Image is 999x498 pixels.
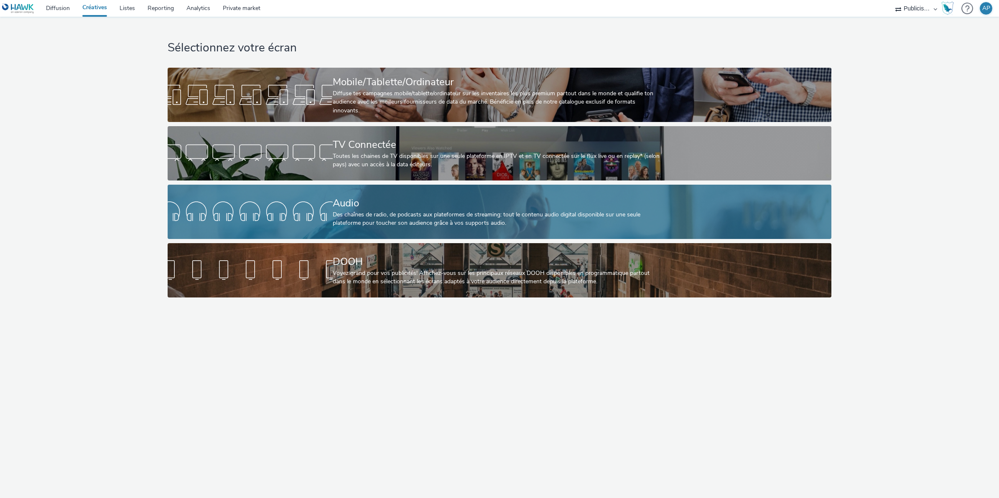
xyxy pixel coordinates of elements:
img: Hawk Academy [941,2,954,15]
div: Audio [333,196,663,211]
a: Hawk Academy [941,2,957,15]
img: undefined Logo [2,3,34,14]
div: DOOH [333,254,663,269]
h1: Sélectionnez votre écran [168,40,832,56]
a: AudioDes chaînes de radio, de podcasts aux plateformes de streaming: tout le contenu audio digita... [168,185,832,239]
div: Des chaînes de radio, de podcasts aux plateformes de streaming: tout le contenu audio digital dis... [333,211,663,228]
a: DOOHVoyez grand pour vos publicités! Affichez-vous sur les principaux réseaux DOOH disponibles en... [168,243,832,297]
div: TV Connectée [333,137,663,152]
div: Mobile/Tablette/Ordinateur [333,75,663,89]
div: AP [982,2,990,15]
a: TV ConnectéeToutes les chaines de TV disponibles sur une seule plateforme en IPTV et en TV connec... [168,126,832,180]
div: Voyez grand pour vos publicités! Affichez-vous sur les principaux réseaux DOOH disponibles en pro... [333,269,663,286]
a: Mobile/Tablette/OrdinateurDiffuse tes campagnes mobile/tablette/ordinateur sur les inventaires le... [168,68,832,122]
div: Diffuse tes campagnes mobile/tablette/ordinateur sur les inventaires les plus premium partout dan... [333,89,663,115]
div: Toutes les chaines de TV disponibles sur une seule plateforme en IPTV et en TV connectée sur le f... [333,152,663,169]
